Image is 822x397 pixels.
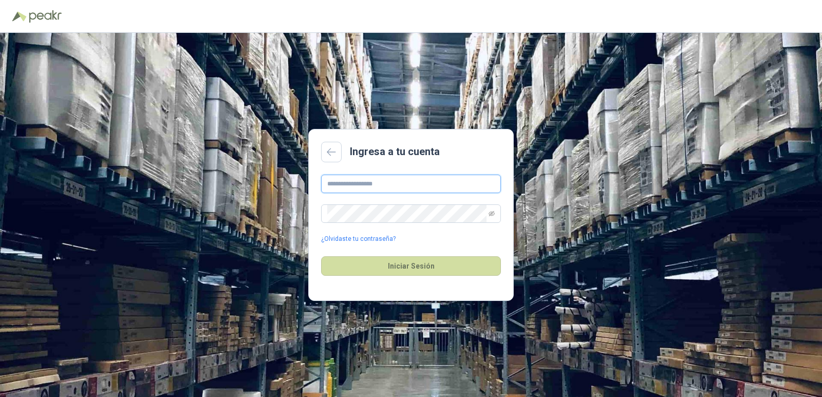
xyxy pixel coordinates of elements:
span: eye-invisible [489,211,495,217]
a: ¿Olvidaste tu contraseña? [321,234,396,244]
button: Iniciar Sesión [321,256,501,276]
img: Logo [12,11,27,22]
img: Peakr [29,10,62,23]
h2: Ingresa a tu cuenta [350,144,440,160]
